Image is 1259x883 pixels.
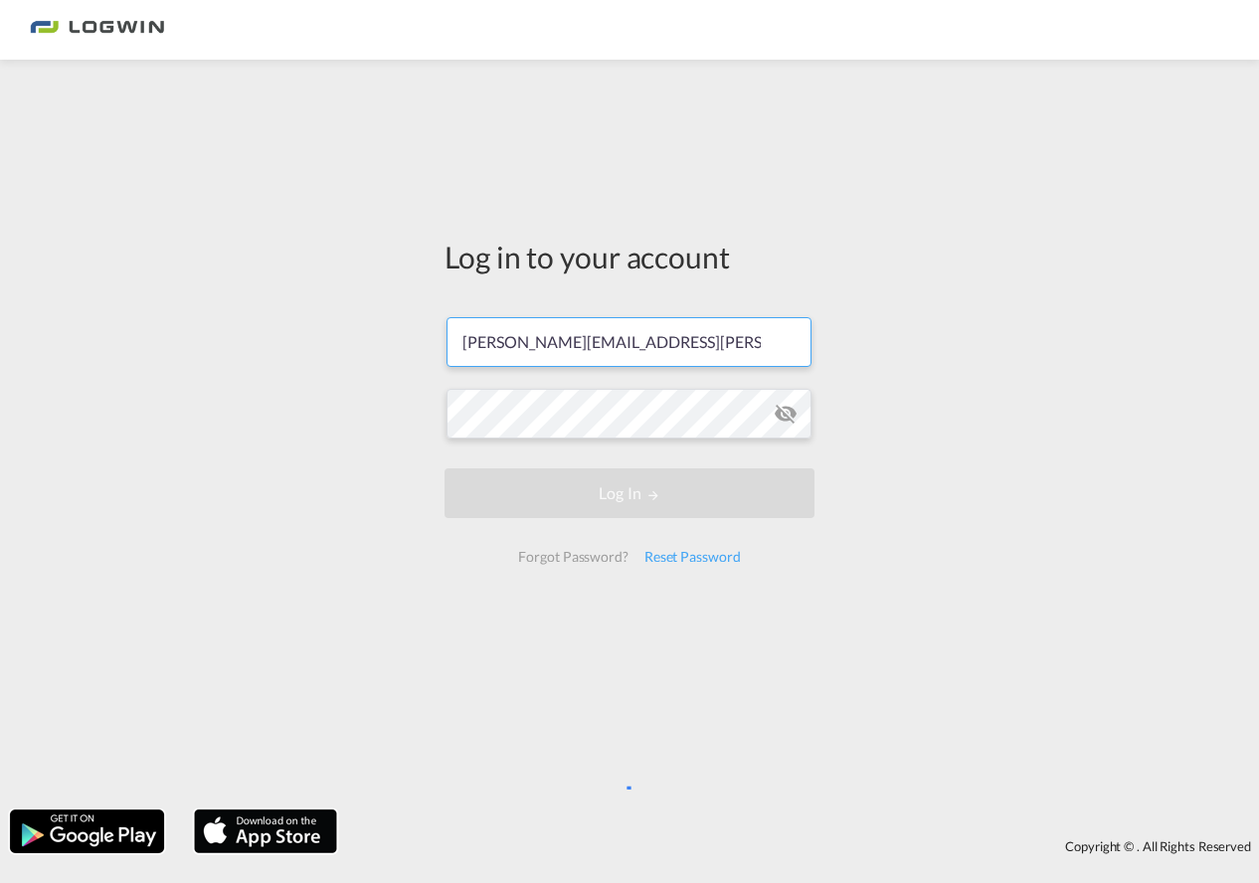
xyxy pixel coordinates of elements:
[774,402,798,426] md-icon: icon-eye-off
[445,236,814,277] div: Log in to your account
[192,807,339,855] img: apple.png
[347,829,1259,863] div: Copyright © . All Rights Reserved
[636,539,749,575] div: Reset Password
[510,539,635,575] div: Forgot Password?
[447,317,811,367] input: Enter email/phone number
[30,8,164,53] img: 2761ae10d95411efa20a1f5e0282d2d7.png
[8,807,166,855] img: google.png
[445,468,814,518] button: LOGIN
